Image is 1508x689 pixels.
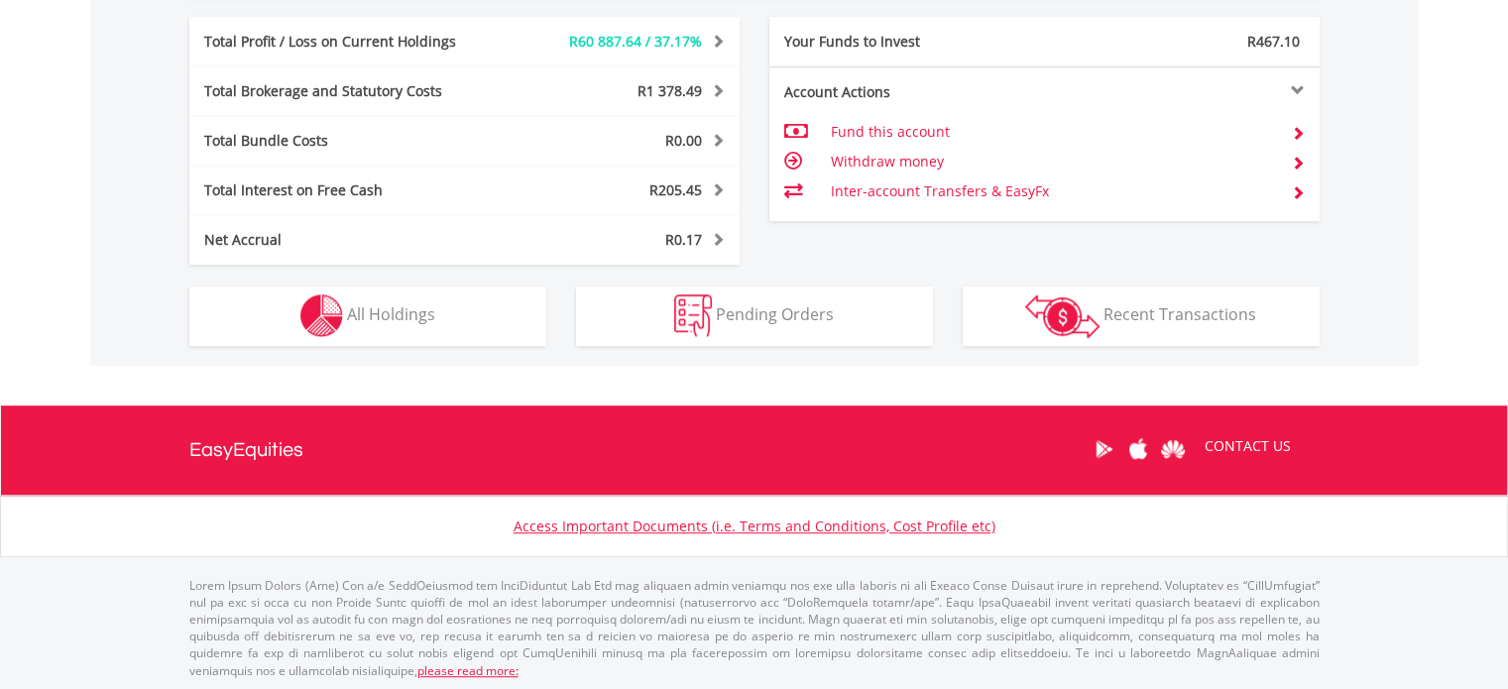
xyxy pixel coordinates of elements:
div: Your Funds to Invest [769,32,1045,52]
span: R205.45 [649,180,702,199]
span: R467.10 [1247,32,1300,51]
span: Recent Transactions [1103,303,1256,325]
a: CONTACT US [1191,418,1305,474]
span: R0.00 [665,131,702,150]
div: Total Profit / Loss on Current Holdings [189,32,511,52]
button: All Holdings [189,287,546,346]
span: R0.17 [665,230,702,249]
button: Recent Transactions [963,287,1320,346]
p: Lorem Ipsum Dolors (Ame) Con a/e SeddOeiusmod tem InciDiduntut Lab Etd mag aliquaen admin veniamq... [189,577,1320,679]
img: transactions-zar-wht.png [1025,294,1100,338]
div: Total Brokerage and Statutory Costs [189,81,511,101]
img: holdings-wht.png [300,294,343,337]
a: Huawei [1156,418,1191,480]
span: Pending Orders [716,303,834,325]
div: Total Bundle Costs [189,131,511,151]
span: R1 378.49 [638,81,702,100]
td: Withdraw money [830,147,1275,176]
a: Access Important Documents (i.e. Terms and Conditions, Cost Profile etc) [514,517,995,535]
span: All Holdings [347,303,435,325]
div: Total Interest on Free Cash [189,180,511,200]
td: Inter-account Transfers & EasyFx [830,176,1275,206]
a: EasyEquities [189,405,303,495]
a: Google Play [1087,418,1121,480]
div: Net Accrual [189,230,511,250]
img: pending_instructions-wht.png [674,294,712,337]
span: R60 887.64 / 37.17% [569,32,702,51]
a: Apple [1121,418,1156,480]
div: Account Actions [769,82,1045,102]
td: Fund this account [830,117,1275,147]
a: please read more: [417,662,519,679]
button: Pending Orders [576,287,933,346]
